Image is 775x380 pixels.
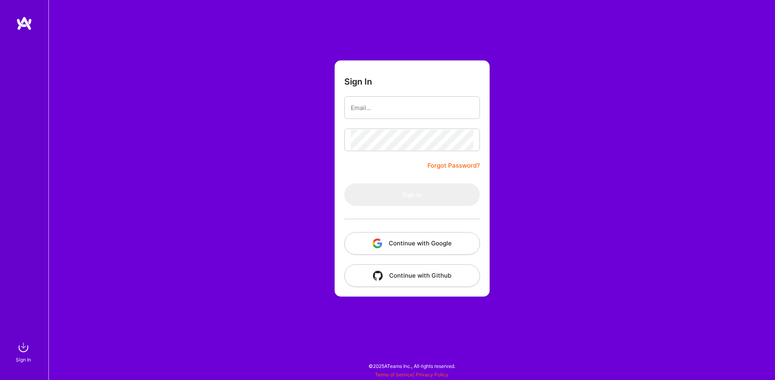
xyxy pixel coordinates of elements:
[416,372,448,378] a: Privacy Policy
[17,339,31,364] a: sign inSign In
[351,98,473,118] input: Email...
[427,161,480,170] a: Forgot Password?
[48,356,775,376] div: © 2025 ATeams Inc., All rights reserved.
[373,271,383,280] img: icon
[344,183,480,206] button: Sign In
[373,239,382,248] img: icon
[16,355,31,364] div: Sign In
[16,16,32,31] img: logo
[15,339,31,355] img: sign in
[344,264,480,287] button: Continue with Github
[375,372,448,378] span: |
[344,232,480,255] button: Continue with Google
[375,372,413,378] a: Terms of Service
[344,77,372,87] h3: Sign In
